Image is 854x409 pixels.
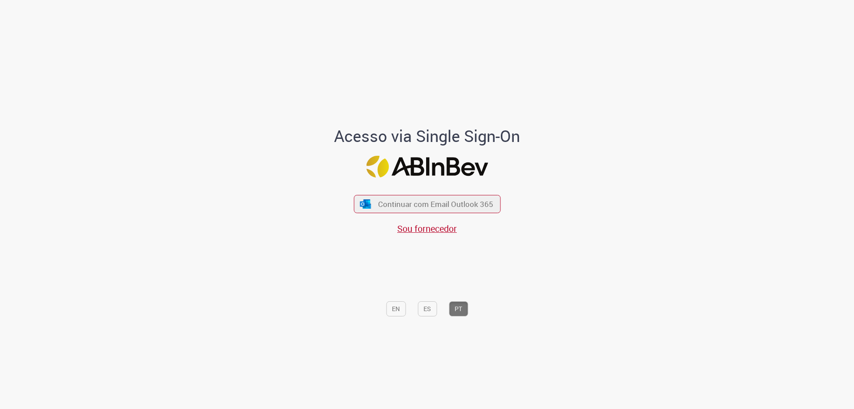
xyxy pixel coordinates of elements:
button: PT [449,301,468,316]
button: ES [418,301,437,316]
img: ícone Azure/Microsoft 360 [359,199,372,209]
a: Sou fornecedor [397,223,457,235]
button: EN [386,301,406,316]
span: Continuar com Email Outlook 365 [378,199,493,209]
button: ícone Azure/Microsoft 360 Continuar com Email Outlook 365 [354,195,500,213]
img: Logo ABInBev [366,156,488,178]
h1: Acesso via Single Sign-On [304,127,551,145]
